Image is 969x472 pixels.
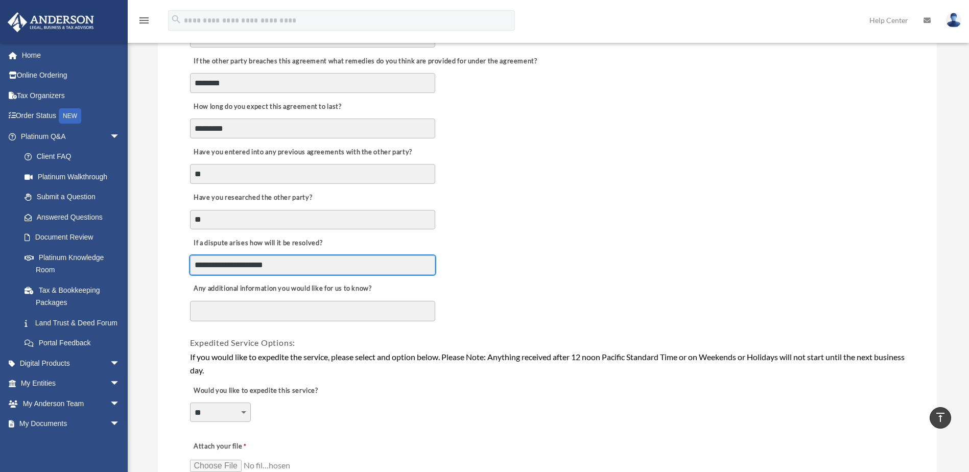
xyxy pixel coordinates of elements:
a: Digital Productsarrow_drop_down [7,353,135,373]
label: Any additional information you would like for us to know? [190,282,374,296]
a: Order StatusNEW [7,106,135,127]
a: My Anderson Teamarrow_drop_down [7,393,135,414]
a: vertical_align_top [930,407,951,429]
a: Platinum Knowledge Room [14,247,135,280]
a: Submit a Question [14,187,135,207]
a: Platinum Q&Aarrow_drop_down [7,126,135,147]
a: Online Ordering [7,65,135,86]
span: arrow_drop_down [110,393,130,414]
i: menu [138,14,150,27]
a: Platinum Walkthrough [14,167,135,187]
a: Online Learningarrow_drop_down [7,434,135,454]
a: Home [7,45,135,65]
label: Have you researched the other party? [190,191,315,205]
label: Would you like to expedite this service? [190,384,321,398]
a: Tax Organizers [7,85,135,106]
span: arrow_drop_down [110,126,130,147]
a: Land Trust & Deed Forum [14,313,135,333]
a: My Entitiesarrow_drop_down [7,373,135,394]
span: arrow_drop_down [110,373,130,394]
a: Tax & Bookkeeping Packages [14,280,135,313]
label: Have you entered into any previous agreements with the other party? [190,145,415,159]
span: Expedited Service Options: [190,338,296,347]
a: Document Review [14,227,130,248]
i: search [171,14,182,25]
a: Portal Feedback [14,333,135,353]
span: arrow_drop_down [110,353,130,374]
label: If the other party breaches this agreement what remedies do you think are provided for under the ... [190,54,540,68]
i: vertical_align_top [934,411,947,423]
span: arrow_drop_down [110,414,130,435]
a: menu [138,18,150,27]
span: arrow_drop_down [110,434,130,455]
img: Anderson Advisors Platinum Portal [5,12,97,32]
a: Client FAQ [14,147,135,167]
label: If a dispute arises how will it be resolved? [190,237,325,251]
label: Attach your file [190,439,292,454]
a: Answered Questions [14,207,135,227]
a: My Documentsarrow_drop_down [7,414,135,434]
div: If you would like to expedite the service, please select and option below. Please Note: Anything ... [190,350,905,376]
img: User Pic [946,13,961,28]
label: How long do you expect this agreement to last? [190,100,344,114]
div: NEW [59,108,81,124]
